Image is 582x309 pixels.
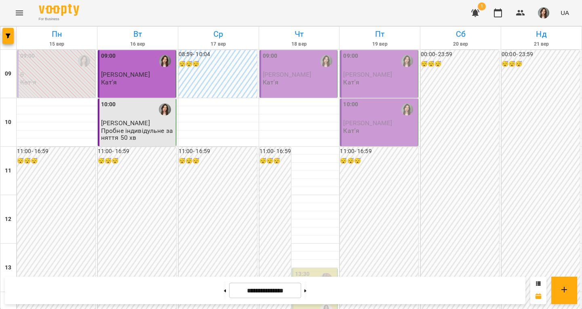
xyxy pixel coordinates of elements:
[101,119,150,127] span: [PERSON_NAME]
[99,40,177,48] h6: 16 вер
[263,79,279,86] p: Кат'я
[78,55,90,67] img: Катя
[295,270,310,279] label: 13:30
[259,157,291,166] h6: 😴😴😴
[5,166,11,175] h6: 11
[343,52,358,61] label: 09:00
[98,147,176,156] h6: 11:00 - 16:59
[538,7,549,19] img: b4b2e5f79f680e558d085f26e0f4a95b.jpg
[343,119,392,127] span: [PERSON_NAME]
[179,28,257,40] h6: Ср
[179,147,257,156] h6: 11:00 - 16:59
[18,40,96,48] h6: 15 вер
[422,28,500,40] h6: Сб
[5,263,11,272] h6: 13
[263,52,278,61] label: 09:00
[5,69,11,78] h6: 09
[340,157,418,166] h6: 😴😴😴
[101,52,116,61] label: 09:00
[5,215,11,224] h6: 12
[260,40,338,48] h6: 18 вер
[179,50,257,59] h6: 08:59 - 10:04
[39,4,79,16] img: Voopty Logo
[561,8,569,17] span: UA
[159,103,171,116] img: Катя
[10,3,29,23] button: Menu
[502,50,580,59] h6: 00:00 - 23:59
[422,40,500,48] h6: 20 вер
[179,60,257,69] h6: 😴😴😴
[101,79,117,86] p: Кат'я
[18,28,96,40] h6: Пн
[502,40,580,48] h6: 21 вер
[20,79,36,86] p: Кат'я
[343,79,359,86] p: Кат'я
[159,55,171,67] img: Катя
[421,50,499,59] h6: 00:00 - 23:59
[343,71,392,78] span: [PERSON_NAME]
[502,60,580,69] h6: 😴😴😴
[320,55,332,67] img: Катя
[39,17,79,22] span: For Business
[557,5,572,20] button: UA
[341,28,419,40] h6: Пт
[401,55,413,67] img: Катя
[101,71,150,78] span: [PERSON_NAME]
[101,100,116,109] label: 10:00
[478,2,486,11] span: 1
[179,157,257,166] h6: 😴😴😴
[341,40,419,48] h6: 19 вер
[401,103,413,116] img: Катя
[343,100,358,109] label: 10:00
[101,127,174,141] p: Пробне індивідульне заняття 50 хв
[179,40,257,48] h6: 17 вер
[99,28,177,40] h6: Вт
[421,60,499,69] h6: 😴😴😴
[20,52,35,61] label: 09:00
[17,147,95,156] h6: 11:00 - 16:59
[98,157,176,166] h6: 😴😴😴
[20,71,93,78] p: 0
[263,71,312,78] span: [PERSON_NAME]
[340,147,418,156] h6: 11:00 - 16:59
[502,28,580,40] h6: Нд
[260,28,338,40] h6: Чт
[17,157,95,166] h6: 😴😴😴
[259,147,291,156] h6: 11:00 - 16:59
[5,118,11,127] h6: 10
[343,127,359,134] p: Кат'я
